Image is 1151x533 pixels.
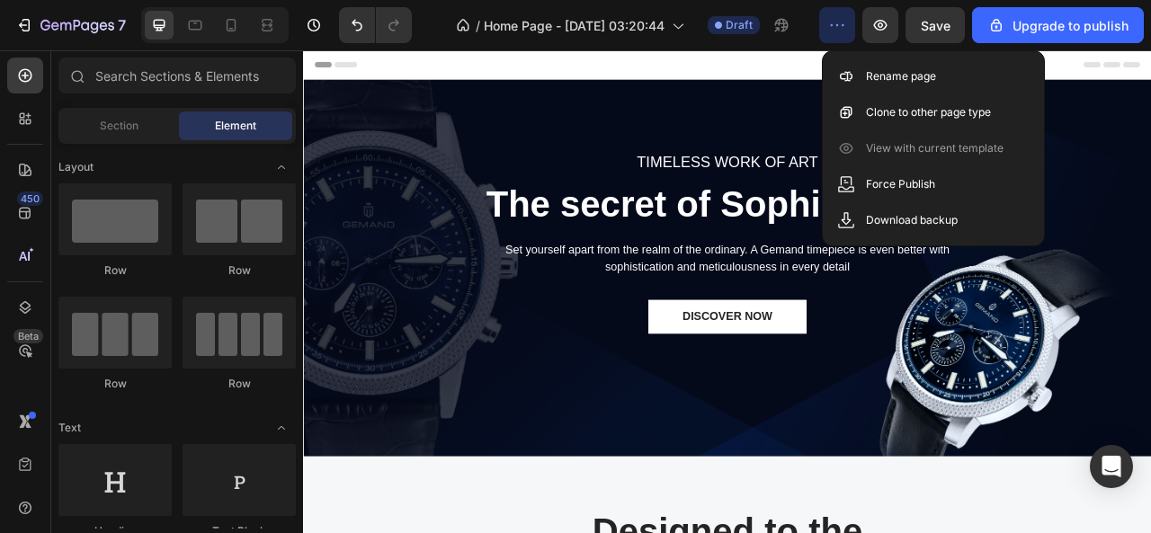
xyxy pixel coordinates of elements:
div: 450 [17,191,43,206]
span: Home Page - [DATE] 03:20:44 [484,16,665,35]
div: Open Intercom Messenger [1090,445,1133,488]
p: Clone to other page type [866,103,991,121]
p: Rename page [866,67,936,85]
p: Set yourself apart from the realm of the ordinary. A Gemand timepiece is even better with sophist... [227,244,852,287]
span: Toggle open [267,153,296,182]
p: TIMELESS WORK OF ART [227,128,852,156]
button: 7 [7,7,134,43]
p: Download backup [866,211,958,229]
span: Save [921,18,950,33]
span: Draft [726,17,753,33]
span: / [476,16,480,35]
span: Text [58,420,81,436]
p: The secret of Sophistication [227,166,852,226]
div: Row [183,376,296,392]
div: Row [183,262,296,279]
button: Save [906,7,965,43]
div: Undo/Redo [339,7,412,43]
div: Upgrade to publish [987,16,1129,35]
div: DISCOVER NOW [482,328,596,350]
p: 7 [118,14,126,36]
span: Layout [58,159,94,175]
input: Search Sections & Elements [58,58,296,93]
button: Upgrade to publish [972,7,1144,43]
button: DISCOVER NOW [439,317,639,360]
div: Beta [13,329,43,343]
div: Row [58,376,172,392]
p: Force Publish [866,175,935,193]
span: Element [215,118,256,134]
p: View with current template [866,139,1004,157]
div: Row [58,262,172,279]
span: Toggle open [267,413,296,442]
iframe: Design area [303,50,1151,533]
span: Section [100,118,138,134]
